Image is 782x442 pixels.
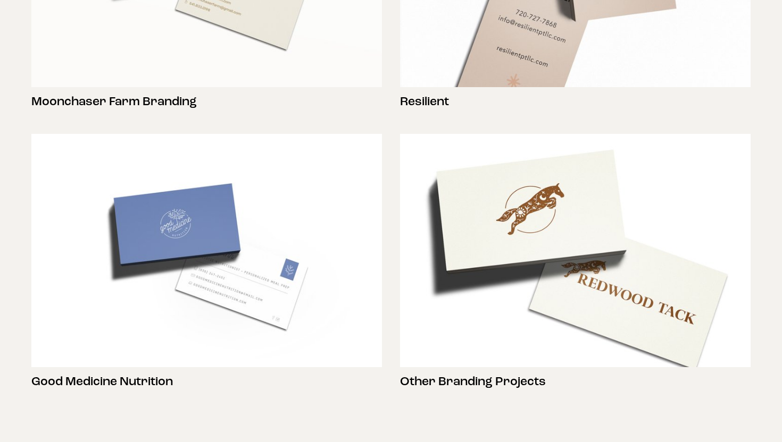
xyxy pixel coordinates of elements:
h3: Other Branding Projects [400,373,751,389]
img: Other Branding Projects [400,134,751,367]
h3: Good Medicine Nutrition [31,373,382,389]
img: Good Medicine Nutrition [31,134,382,367]
h3: Resilient [400,93,751,109]
a: Good Medicine Nutrition Good Medicine Nutrition [31,134,382,396]
a: Other Branding Projects Other Branding Projects [400,134,751,396]
h3: Moonchaser Farm Branding [31,93,382,109]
